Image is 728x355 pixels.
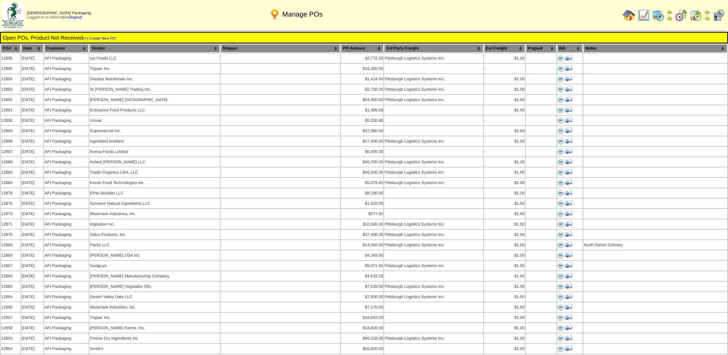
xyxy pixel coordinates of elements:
img: Print Receiving Document [565,147,573,155]
img: arrowleft.gif [704,9,710,15]
img: calendarblend.gif [675,9,687,22]
td: Smirk's [89,344,220,353]
div: $1.00 [484,108,525,113]
td: [DATE] [21,95,43,105]
div: $4,349.80 [341,253,383,258]
div: $1.00 [484,284,525,289]
img: Print Receiving Document [565,75,573,82]
div: $37,380.00 [341,129,383,133]
td: AFI Packaging [44,188,89,198]
img: Print Receiving Document [565,303,573,310]
img: Print [558,138,564,144]
div: $1.00 [484,243,525,247]
td: Ardent [PERSON_NAME] LLC [89,157,220,167]
td: [PERSON_NAME] USA Inc [89,250,220,260]
div: $1.00 [484,253,525,258]
td: AFI Packaging [44,126,89,136]
th: PO# [1,44,20,53]
div: $1.00 [484,315,525,320]
td: [DATE] [21,282,43,291]
td: [PERSON_NAME] [GEOGRAPHIC_DATA] [89,95,220,105]
img: Print [558,55,564,61]
td: [DATE] [21,157,43,167]
img: Print Receiving Document [565,344,573,352]
div: $577.92 [341,212,383,216]
td: AFI Packaging [44,105,89,115]
span: [DEMOGRAPHIC_DATA] Packaging [27,11,91,15]
div: $1.00 [484,326,525,330]
td: Pittsburgh Logistics Systems Inc. [384,168,483,177]
td: [DATE] [21,271,43,281]
img: Print [558,180,564,186]
td: 12869 [1,240,20,250]
div: $1.00 [484,56,525,61]
td: [PERSON_NAME] Manufacturing Company [89,271,220,281]
td: 12891 [1,105,20,115]
td: Pittsburgh Logistics Systems Inc. [384,53,483,63]
div: $1.00 [484,212,525,216]
td: [DATE] [21,250,43,260]
td: Tripper Inc. [89,313,220,322]
td: AFI Packaging [44,219,89,229]
td: Desert Valley Date LLC [89,292,220,302]
td: AFI Packaging [44,313,89,322]
img: Print Receiving Document [565,158,573,165]
td: [DATE] [21,313,43,322]
div: $14,040.00 [341,243,383,247]
img: Print Receiving Document [565,178,573,186]
div: $1.00 [484,87,525,92]
div: $1.00 [484,295,525,299]
img: Print Receiving Document [565,230,573,238]
td: AFI Packaging [44,136,89,146]
td: 12889 [1,126,20,136]
img: Print Receiving Document [565,272,573,279]
div: $1.00 [484,191,525,196]
img: Print [558,169,564,176]
td: 12873 [1,209,20,219]
div: $5,079.45 [341,181,383,185]
td: [DATE] [21,333,43,343]
td: [DATE] [21,168,43,177]
td: ingredient brothers [89,136,220,146]
img: Print [558,159,564,165]
td: 12864 [1,292,20,302]
td: AFI Packaging [44,230,89,239]
img: Print Receiving Document [565,334,573,342]
img: Print Receiving Document [565,126,573,134]
td: Tradin Organics USA, LLC [89,168,220,177]
img: Print [558,118,564,124]
div: $37,400.00 [341,232,383,237]
img: Print [558,325,564,331]
div: $1.00 [484,222,525,227]
img: Print [558,232,564,238]
td: [PERSON_NAME] Farms, Inc. [89,323,220,333]
img: line_graph.gif [637,9,650,22]
div: $8,871.84 [341,264,383,268]
img: Print [558,304,564,310]
th: Date [21,44,43,53]
td: Open POs, Product Not Received [2,34,726,41]
th: Est Freight [484,44,525,53]
td: EPac Boulder LLC [89,188,220,198]
img: Print Receiving Document [565,282,573,290]
a: (logout) [69,15,82,20]
td: St [PERSON_NAME] Trading Inc. [89,85,220,94]
td: [DATE] [21,230,43,239]
div: $54,400.00 [341,98,383,102]
img: Print Receiving Document [565,137,573,144]
td: 12860 [1,302,20,312]
td: [DATE] [21,116,43,125]
th: Customer [44,44,89,53]
td: AFI Packaging [44,240,89,250]
td: [DATE] [21,53,43,63]
td: Supernatural Inc. [89,126,220,136]
img: Print Receiving Document [565,220,573,227]
td: Tripper Inc. [89,64,220,73]
img: calendarcustomer.gif [713,9,725,22]
td: [DATE] [21,136,43,146]
td: [DATE] [21,74,43,84]
div: $1,020.00 [341,201,383,206]
div: $1.00 [484,232,525,237]
td: North Ranch Delivery [583,240,727,250]
td: [DATE] [21,302,43,312]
